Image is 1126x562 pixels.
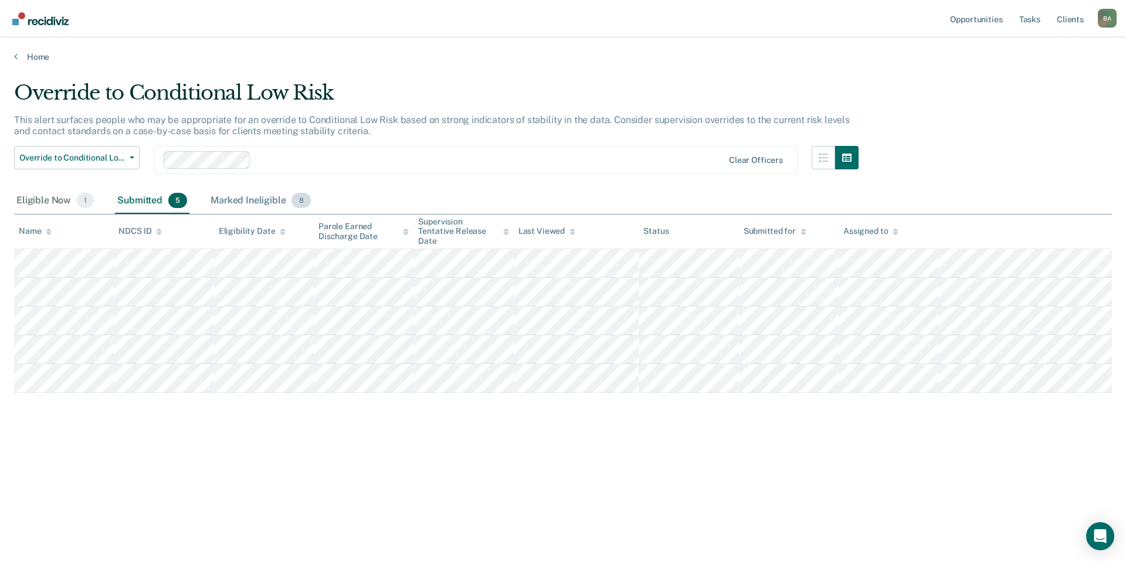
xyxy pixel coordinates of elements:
[12,12,69,25] img: Recidiviz
[518,226,575,236] div: Last Viewed
[729,155,783,165] div: Clear officers
[1086,522,1114,550] div: Open Intercom Messenger
[318,222,409,241] div: Parole Earned Discharge Date
[219,226,286,236] div: Eligibility Date
[19,226,52,236] div: Name
[168,193,187,208] span: 5
[14,146,140,169] button: Override to Conditional Low Risk
[643,226,669,236] div: Status
[77,193,94,208] span: 1
[115,188,189,214] div: Submitted5
[1098,9,1117,28] div: B A
[14,188,96,214] div: Eligible Now1
[291,193,310,208] span: 8
[1098,9,1117,28] button: Profile dropdown button
[14,52,1112,62] a: Home
[118,226,162,236] div: NDCS ID
[744,226,806,236] div: Submitted for
[208,188,313,214] div: Marked Ineligible8
[843,226,898,236] div: Assigned to
[14,81,859,114] div: Override to Conditional Low Risk
[418,217,508,246] div: Supervision Tentative Release Date
[19,153,125,163] span: Override to Conditional Low Risk
[14,114,850,137] p: This alert surfaces people who may be appropriate for an override to Conditional Low Risk based o...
